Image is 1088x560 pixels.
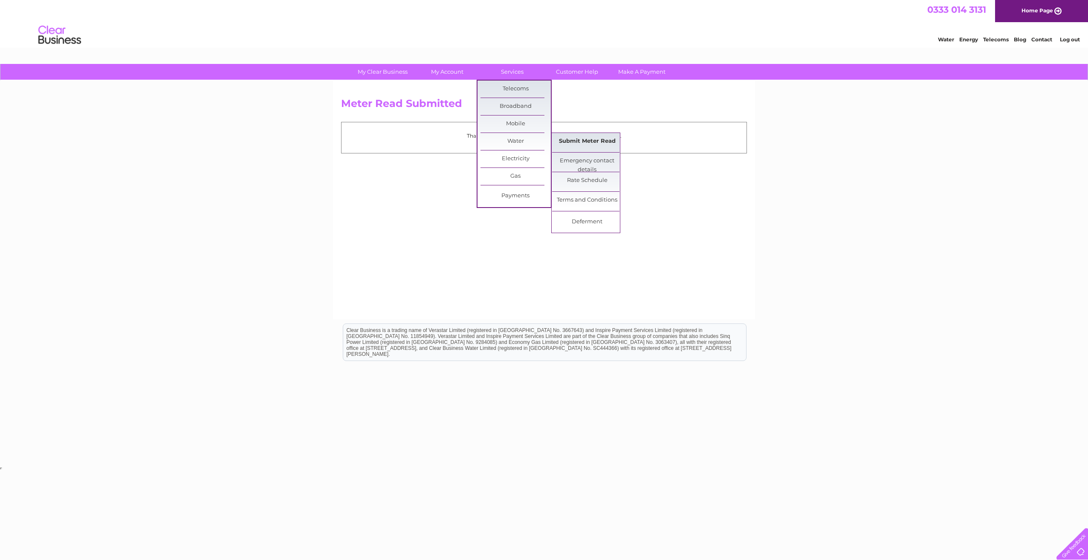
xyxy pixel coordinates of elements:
[480,168,551,185] a: Gas
[346,132,742,140] p: Thank you for your time, your meter read has been received.
[542,64,612,80] a: Customer Help
[480,81,551,98] a: Telecoms
[552,172,622,189] a: Rate Schedule
[480,115,551,133] a: Mobile
[927,4,986,15] a: 0333 014 3131
[480,188,551,205] a: Payments
[341,98,747,114] h2: Meter Read Submitted
[38,22,81,48] img: logo.png
[552,153,622,170] a: Emergency contact details
[983,36,1009,43] a: Telecoms
[959,36,978,43] a: Energy
[347,64,418,80] a: My Clear Business
[552,214,622,231] a: Deferment
[477,64,547,80] a: Services
[480,150,551,167] a: Electricity
[552,133,622,150] a: Submit Meter Read
[1014,36,1026,43] a: Blog
[480,133,551,150] a: Water
[1031,36,1052,43] a: Contact
[1060,36,1080,43] a: Log out
[480,98,551,115] a: Broadband
[552,192,622,209] a: Terms and Conditions
[607,64,677,80] a: Make A Payment
[938,36,954,43] a: Water
[343,5,746,41] div: Clear Business is a trading name of Verastar Limited (registered in [GEOGRAPHIC_DATA] No. 3667643...
[412,64,483,80] a: My Account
